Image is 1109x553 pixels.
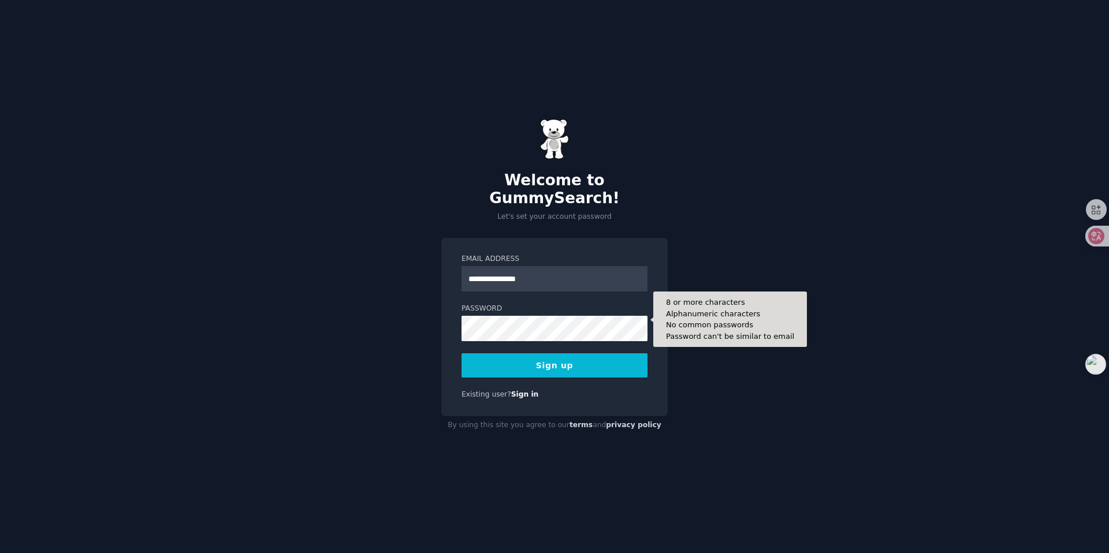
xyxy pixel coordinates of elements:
[606,421,661,429] a: privacy policy
[441,212,668,222] p: Let's set your account password
[462,353,647,378] button: Sign up
[462,254,647,264] label: Email Address
[462,304,647,314] label: Password
[441,171,668,208] h2: Welcome to GummySearch!
[511,390,539,398] a: Sign in
[570,421,593,429] a: terms
[540,119,569,159] img: Gummy Bear
[462,390,511,398] span: Existing user?
[441,416,668,435] div: By using this site you agree to our and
